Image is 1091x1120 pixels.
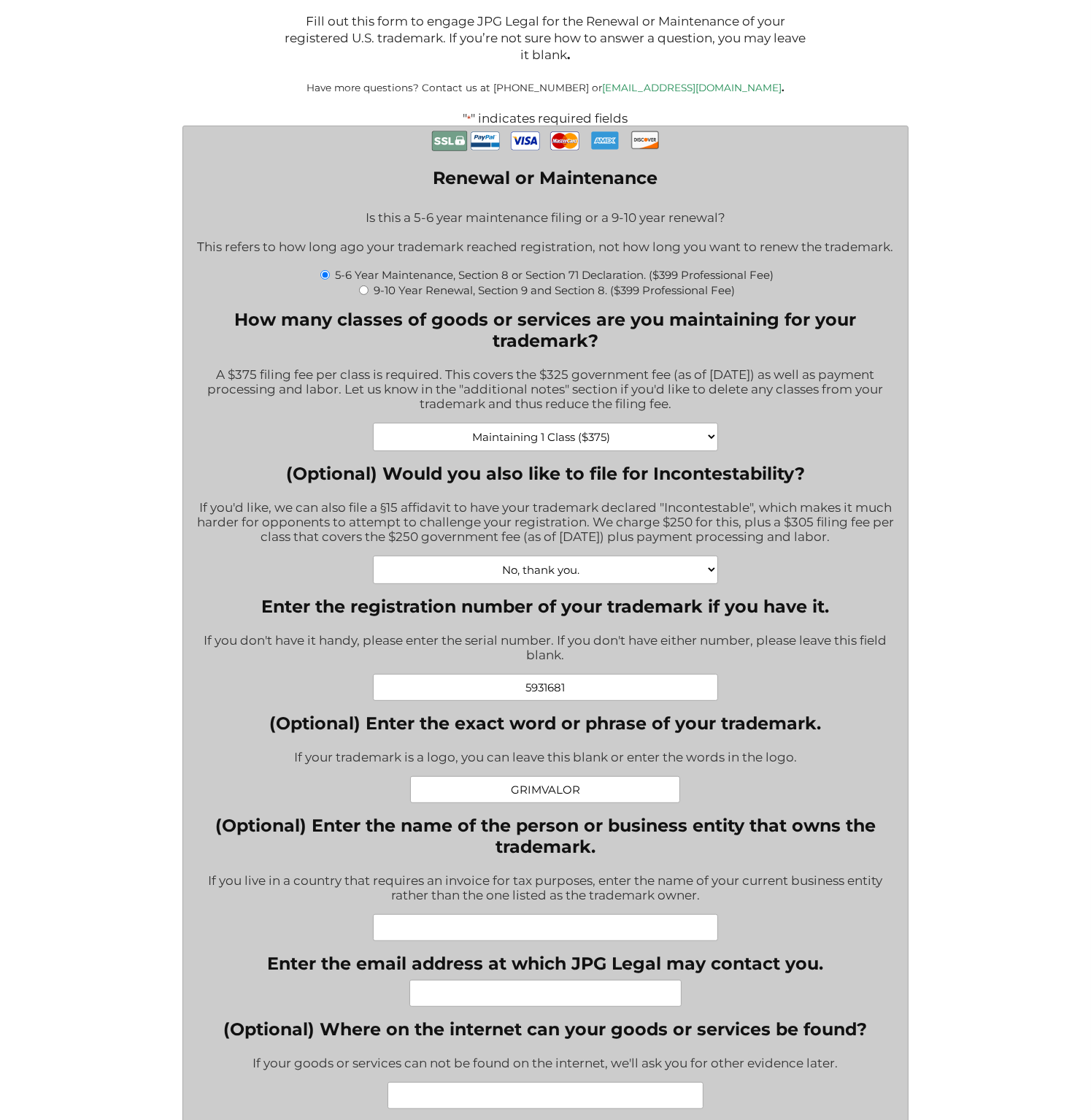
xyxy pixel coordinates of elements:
div: If you live in a country that requires an invoice for tax purposes, enter the name of your curren... [194,864,898,914]
img: Visa [511,126,540,156]
label: (Optional) Would you also like to file for Incontestability? [194,463,898,484]
div: If you'd like, we can also file a §15 affidavit to have your trademark declared "Incontestable", ... [194,491,898,556]
p: Fill out this form to engage JPG Legal for the Renewal or Maintenance of your registered U.S. tra... [284,13,808,64]
legend: Renewal or Maintenance [433,167,658,188]
small: Have more questions? Contact us at [PHONE_NUMBER] or [307,82,784,93]
div: If your goods or services can not be found on the internet, we'll ask you for other evidence later. [223,1046,867,1082]
label: 9-10 Year Renewal, Section 9 and Section 8. ($399 Professional Fee) [374,283,735,297]
b: . [782,82,784,93]
div: A $375 filing fee per class is required. This covers the $325 government fee (as of [DATE]) as we... [194,358,898,423]
div: If you don't have it handy, please enter the serial number. If you don't have either number, plea... [194,624,898,674]
a: [EMAIL_ADDRESS][DOMAIN_NAME] [602,82,782,93]
img: MasterCard [550,126,579,156]
label: (Optional) Enter the name of the person or business entity that owns the trademark. [194,815,898,857]
div: Is this a 5-6 year maintenance filing or a 9-10 year renewal? This refers to how long ago your tr... [194,201,898,266]
img: Discover [631,126,660,154]
label: How many classes of goods or services are you maintaining for your trademark? [194,309,898,351]
b: . [568,47,571,62]
img: Secure Payment with SSL [431,126,468,156]
label: (Optional) Enter the exact word or phrase of your trademark. [269,713,821,734]
label: Enter the email address at which JPG Legal may contact you. [267,953,823,974]
img: AmEx [590,126,620,155]
label: 5-6 Year Maintenance, Section 8 or Section 71 Declaration. ($399 Professional Fee) [335,268,774,282]
div: If your trademark is a logo, you can leave this blank or enter the words in the logo. [269,740,821,776]
label: (Optional) Where on the internet can your goods or services be found? [223,1019,867,1040]
img: PayPal [471,126,500,156]
p: " " indicates required fields [142,111,949,126]
label: Enter the registration number of your trademark if you have it. [194,596,898,617]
